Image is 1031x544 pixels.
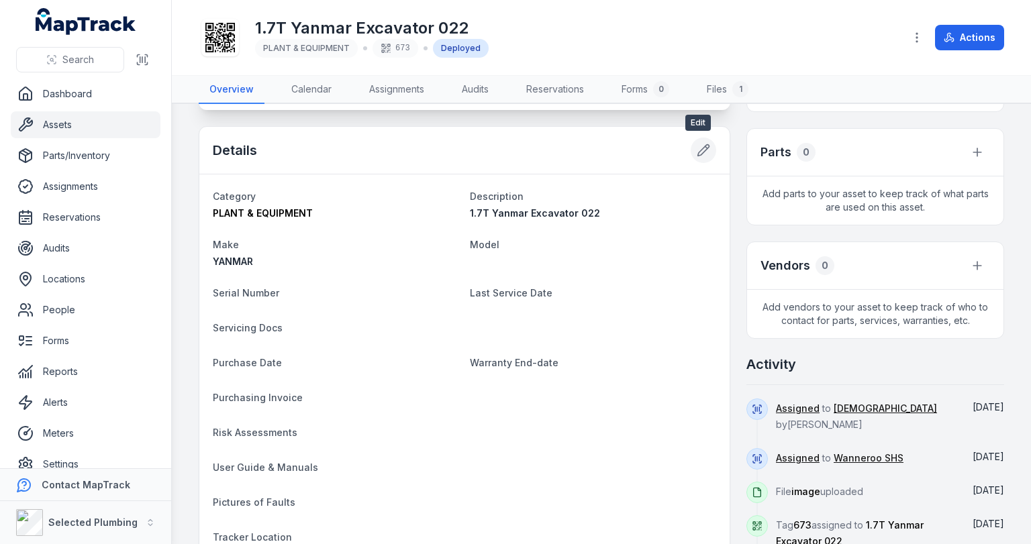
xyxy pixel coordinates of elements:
span: Add parts to your asset to keep track of what parts are used on this asset. [747,176,1003,225]
span: Edit [685,115,711,131]
span: [DATE] [973,451,1004,462]
a: Wanneroo SHS [834,451,903,465]
div: 0 [816,256,834,275]
a: People [11,296,160,323]
div: 0 [653,81,669,97]
a: Assigned [776,402,820,415]
div: 673 [373,39,418,58]
span: YANMAR [213,256,253,267]
a: Assignments [11,173,160,200]
span: Model [470,239,499,250]
time: 5/8/2025, 8:55:45 AM [973,484,1004,496]
a: Forms [11,327,160,354]
time: 8/28/2025, 10:07:31 AM [973,401,1004,413]
a: Locations [11,266,160,292]
span: 1.7T Yanmar Excavator 022 [470,207,600,219]
a: Reservations [11,204,160,231]
a: Files1 [696,76,759,104]
a: Meters [11,420,160,447]
span: to by [PERSON_NAME] [776,402,937,430]
span: Purchasing Invoice [213,392,303,403]
span: PLANT & EQUIPMENT [213,207,313,219]
a: Dashboard [11,80,160,107]
a: Settings [11,451,160,478]
a: Reports [11,358,160,385]
span: Servicing Docs [213,322,283,333]
button: Actions [935,25,1004,50]
span: Last Service Date [470,287,552,298]
button: Search [16,47,124,72]
span: File uploaded [776,486,863,497]
a: Forms0 [611,76,680,104]
span: User Guide & Manuals [213,461,318,473]
span: Risk Assessments [213,427,297,438]
span: Purchase Date [213,357,282,368]
a: Calendar [281,76,342,104]
div: 0 [797,143,816,162]
span: Warranty End-date [470,357,558,368]
span: Tracker Location [213,531,292,543]
a: Alerts [11,389,160,416]
span: to [776,452,903,464]
a: Assigned [776,451,820,465]
span: Description [470,191,524,202]
a: Overview [199,76,264,104]
span: PLANT & EQUIPMENT [263,43,350,53]
span: [DATE] [973,401,1004,413]
strong: Selected Plumbing [48,516,138,528]
a: Parts/Inventory [11,142,160,169]
a: Audits [11,235,160,262]
a: Assignments [358,76,435,104]
a: Audits [451,76,499,104]
time: 5/8/2025, 8:55:31 AM [973,518,1004,529]
a: MapTrack [36,8,136,35]
div: Deployed [433,39,489,58]
time: 5/8/2025, 8:55:57 AM [973,451,1004,462]
span: Make [213,239,239,250]
span: Search [62,53,94,66]
a: Assets [11,111,160,138]
a: Reservations [515,76,595,104]
span: 673 [793,519,812,531]
h3: Vendors [760,256,810,275]
strong: Contact MapTrack [42,479,130,490]
a: [DEMOGRAPHIC_DATA] [834,402,937,415]
span: [DATE] [973,518,1004,529]
span: image [791,486,820,497]
h1: 1.7T Yanmar Excavator 022 [255,17,489,39]
span: Category [213,191,256,202]
h3: Parts [760,143,791,162]
span: Add vendors to your asset to keep track of who to contact for parts, services, warranties, etc. [747,290,1003,338]
span: Pictures of Faults [213,496,295,508]
span: Serial Number [213,287,279,298]
div: 1 [732,81,748,97]
span: [DATE] [973,484,1004,496]
h2: Details [213,141,257,160]
h2: Activity [746,355,796,374]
